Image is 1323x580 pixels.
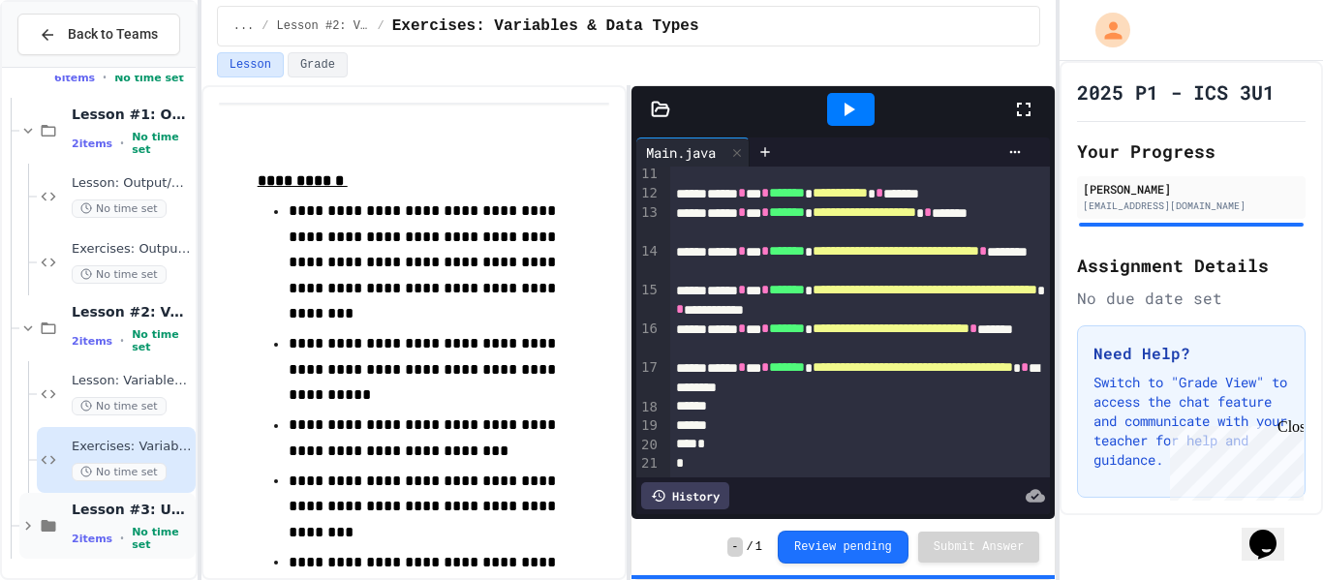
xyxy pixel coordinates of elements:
[778,531,908,564] button: Review pending
[1075,8,1135,52] div: My Account
[120,531,124,546] span: •
[120,333,124,349] span: •
[636,398,661,417] div: 18
[641,482,729,509] div: History
[72,397,167,415] span: No time set
[727,537,742,557] span: -
[72,335,112,348] span: 2 items
[636,184,661,203] div: 12
[72,373,192,389] span: Lesson: Variables & Data Types
[636,165,661,184] div: 11
[132,328,192,353] span: No time set
[233,18,255,34] span: ...
[1083,180,1300,198] div: [PERSON_NAME]
[72,241,192,258] span: Exercises: Output/Output Formatting
[132,131,192,156] span: No time set
[636,142,725,163] div: Main.java
[636,416,661,436] div: 19
[72,501,192,518] span: Lesson #3: User Input
[636,358,661,397] div: 17
[72,175,192,192] span: Lesson: Output/Output Formatting
[1077,287,1306,310] div: No due date set
[1083,198,1300,213] div: [EMAIL_ADDRESS][DOMAIN_NAME]
[1077,252,1306,279] h2: Assignment Details
[72,533,112,545] span: 2 items
[1162,418,1304,501] iframe: chat widget
[72,106,192,123] span: Lesson #1: Output/Output Formatting
[636,436,661,455] div: 20
[54,72,95,84] span: 6 items
[934,539,1025,555] span: Submit Answer
[1093,373,1289,470] p: Switch to "Grade View" to access the chat feature and communicate with your teacher for help and ...
[17,14,180,55] button: Back to Teams
[636,281,661,320] div: 15
[918,532,1040,563] button: Submit Answer
[72,303,192,321] span: Lesson #2: Variables & Data Types
[636,454,661,473] div: 21
[1242,503,1304,561] iframe: chat widget
[636,242,661,281] div: 14
[378,18,385,34] span: /
[72,439,192,455] span: Exercises: Variables & Data Types
[262,18,268,34] span: /
[72,199,167,218] span: No time set
[120,136,124,151] span: •
[114,72,184,84] span: No time set
[72,463,167,481] span: No time set
[636,320,661,358] div: 16
[8,8,134,123] div: Chat with us now!Close
[1077,78,1275,106] h1: 2025 P1 - ICS 3U1
[132,526,192,551] span: No time set
[103,70,107,85] span: •
[68,24,158,45] span: Back to Teams
[755,539,762,555] span: 1
[217,52,284,77] button: Lesson
[277,18,370,34] span: Lesson #2: Variables & Data Types
[1093,342,1289,365] h3: Need Help?
[288,52,348,77] button: Grade
[747,539,754,555] span: /
[636,203,661,242] div: 13
[392,15,699,38] span: Exercises: Variables & Data Types
[72,265,167,284] span: No time set
[636,137,750,167] div: Main.java
[1077,137,1306,165] h2: Your Progress
[72,137,112,150] span: 2 items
